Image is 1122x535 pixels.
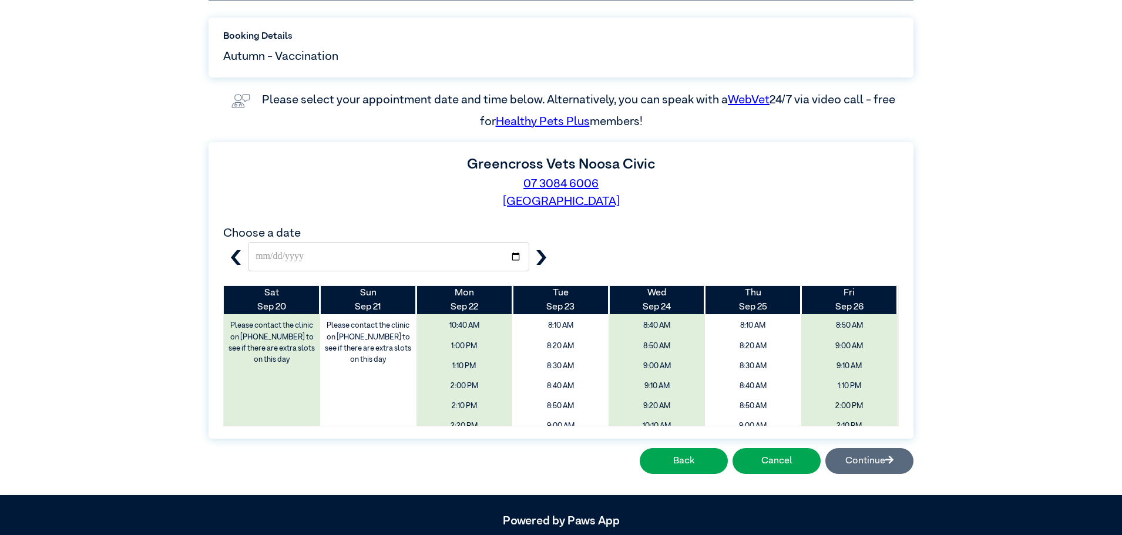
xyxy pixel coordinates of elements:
span: 9:10 AM [805,358,893,375]
span: Autumn - Vaccination [223,48,338,65]
label: Choose a date [223,227,301,239]
span: 8:40 AM [613,317,701,334]
label: Booking Details [223,29,899,43]
button: Cancel [733,448,821,474]
span: 8:40 AM [709,378,797,395]
span: 8:30 AM [709,358,797,375]
label: Please contact the clinic on [PHONE_NUMBER] to see if there are extra slots on this day [321,317,415,368]
span: 8:50 AM [613,338,701,355]
span: 1:10 PM [421,358,509,375]
span: 9:00 AM [613,358,701,375]
a: Healthy Pets Plus [496,116,590,127]
label: Please select your appointment date and time below. Alternatively, you can speak with a 24/7 via ... [262,94,898,127]
label: Please contact the clinic on [PHONE_NUMBER] to see if there are extra slots on this day [225,317,319,368]
h5: Powered by Paws App [209,514,913,528]
span: 2:10 PM [421,398,509,415]
span: 2:00 PM [805,398,893,415]
a: WebVet [728,94,770,106]
th: Sep 20 [224,286,320,314]
span: 8:10 AM [709,317,797,334]
span: 9:00 AM [709,418,797,435]
span: 2:20 PM [421,418,509,435]
span: 8:20 AM [709,338,797,355]
th: Sep 26 [801,286,898,314]
th: Sep 22 [416,286,513,314]
span: 8:10 AM [516,317,604,334]
span: 8:50 AM [516,398,604,415]
th: Sep 23 [512,286,609,314]
th: Sep 21 [320,286,416,314]
span: 9:00 AM [805,338,893,355]
th: Sep 24 [609,286,705,314]
span: 1:10 PM [805,378,893,395]
span: 8:30 AM [516,358,604,375]
a: 07 3084 6006 [523,178,599,190]
th: Sep 25 [705,286,801,314]
span: 8:50 AM [709,398,797,415]
span: 10:40 AM [421,317,509,334]
span: 8:50 AM [805,317,893,334]
img: vet [227,89,255,113]
span: 2:10 PM [805,418,893,435]
label: Greencross Vets Noosa Civic [467,157,655,171]
span: 8:20 AM [516,338,604,355]
span: 9:10 AM [613,378,701,395]
button: Back [640,448,728,474]
span: 10:10 AM [613,418,701,435]
a: [GEOGRAPHIC_DATA] [503,196,620,207]
span: 2:00 PM [421,378,509,395]
span: 9:20 AM [613,398,701,415]
span: 8:40 AM [516,378,604,395]
span: 9:00 AM [516,418,604,435]
span: 1:00 PM [421,338,509,355]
